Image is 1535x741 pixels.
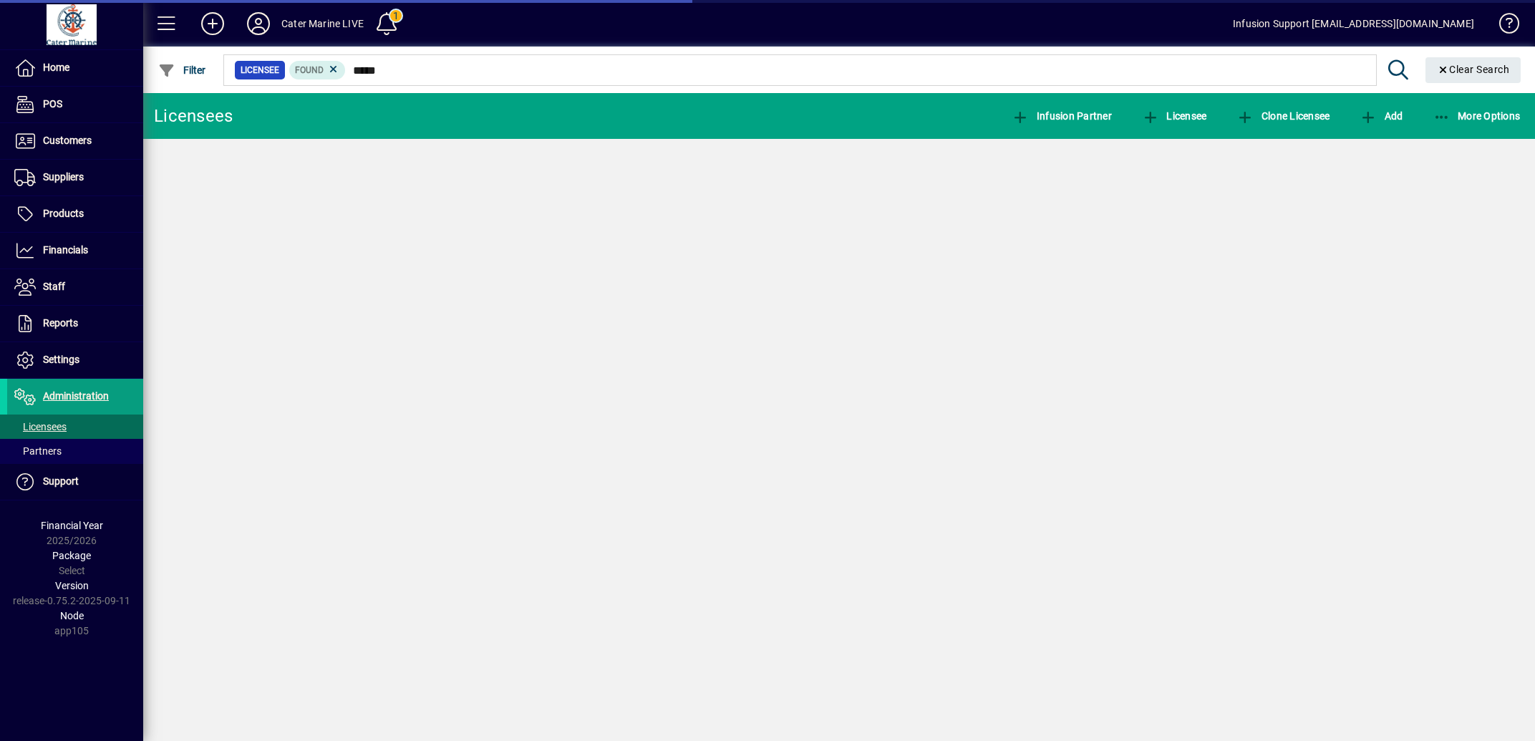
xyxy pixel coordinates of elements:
button: Infusion Partner [1008,103,1115,129]
span: Clone Licensee [1236,110,1330,122]
a: Reports [7,306,143,342]
div: Cater Marine LIVE [281,12,364,35]
a: Customers [7,123,143,159]
span: Settings [43,354,79,365]
span: Financials [43,244,88,256]
a: Settings [7,342,143,378]
span: Infusion Partner [1012,110,1112,122]
a: Suppliers [7,160,143,195]
button: Licensee [1138,103,1211,129]
button: Profile [236,11,281,37]
a: Support [7,464,143,500]
span: Filter [158,64,206,76]
span: Reports [43,317,78,329]
div: Infusion Support [EMAIL_ADDRESS][DOMAIN_NAME] [1233,12,1474,35]
a: Knowledge Base [1488,3,1517,49]
span: Licensee [1142,110,1207,122]
span: Licensee [241,63,279,77]
span: More Options [1433,110,1521,122]
span: Node [60,610,84,621]
span: POS [43,98,62,110]
span: Customers [43,135,92,146]
div: Licensees [154,105,233,127]
span: Administration [43,390,109,402]
span: Clear Search [1437,64,1510,75]
button: Clone Licensee [1233,103,1333,129]
span: Financial Year [41,520,103,531]
button: More Options [1430,103,1524,129]
span: Version [55,580,89,591]
a: Staff [7,269,143,305]
a: Products [7,196,143,232]
button: Filter [155,57,210,83]
span: Partners [14,445,62,457]
a: Licensees [7,415,143,439]
span: Found [295,65,324,75]
span: Home [43,62,69,73]
span: Support [43,475,79,487]
a: Home [7,50,143,86]
span: Staff [43,281,65,292]
a: POS [7,87,143,122]
span: Package [52,550,91,561]
span: Add [1360,110,1403,122]
span: Products [43,208,84,219]
span: Suppliers [43,171,84,183]
button: Clear [1425,57,1521,83]
span: Licensees [14,421,67,432]
button: Add [1356,103,1406,129]
a: Financials [7,233,143,268]
mat-chip: Found Status: Found [289,61,346,79]
a: Partners [7,439,143,463]
button: Add [190,11,236,37]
